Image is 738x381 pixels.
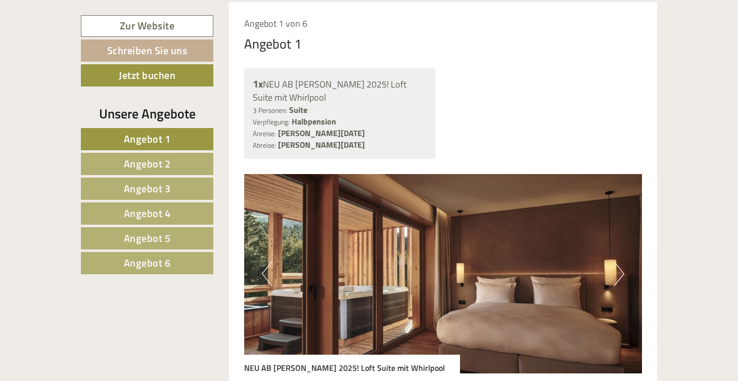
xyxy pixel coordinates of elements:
div: Unsere Angebote [81,104,213,123]
a: Jetzt buchen [81,64,213,87]
small: Anreise: [253,129,276,139]
div: Guten Tag, wie können wir Ihnen helfen? [8,27,161,58]
small: Verpflegung: [253,117,290,127]
img: image [244,174,642,373]
b: [PERSON_NAME][DATE] [278,139,365,151]
a: Schreiben Sie uns [81,39,213,62]
div: Angebot 1 [244,34,302,53]
b: Halbpension [292,115,336,128]
b: Suite [289,104,307,116]
span: Angebot 5 [124,230,171,246]
div: [GEOGRAPHIC_DATA] [15,29,156,37]
span: Angebot 1 von 6 [244,17,307,30]
b: 1x [253,76,263,92]
button: Previous [262,261,272,286]
span: Angebot 2 [124,156,171,172]
button: Next [614,261,624,286]
div: NEU AB [PERSON_NAME] 2025! Loft Suite mit Whirlpool [244,355,460,374]
small: Abreise: [253,140,276,150]
small: 11:03 [15,49,156,56]
span: Angebot 4 [124,205,171,221]
div: [DATE] [181,8,217,25]
a: Zur Website [81,15,213,37]
small: 3 Personen: [253,105,287,115]
span: Angebot 3 [124,181,171,196]
b: [PERSON_NAME][DATE] [278,127,365,139]
button: Senden [333,262,398,284]
span: Angebot 1 [124,131,171,147]
div: NEU AB [PERSON_NAME] 2025! Loft Suite mit Whirlpool [253,77,427,104]
span: Angebot 6 [124,255,171,271]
